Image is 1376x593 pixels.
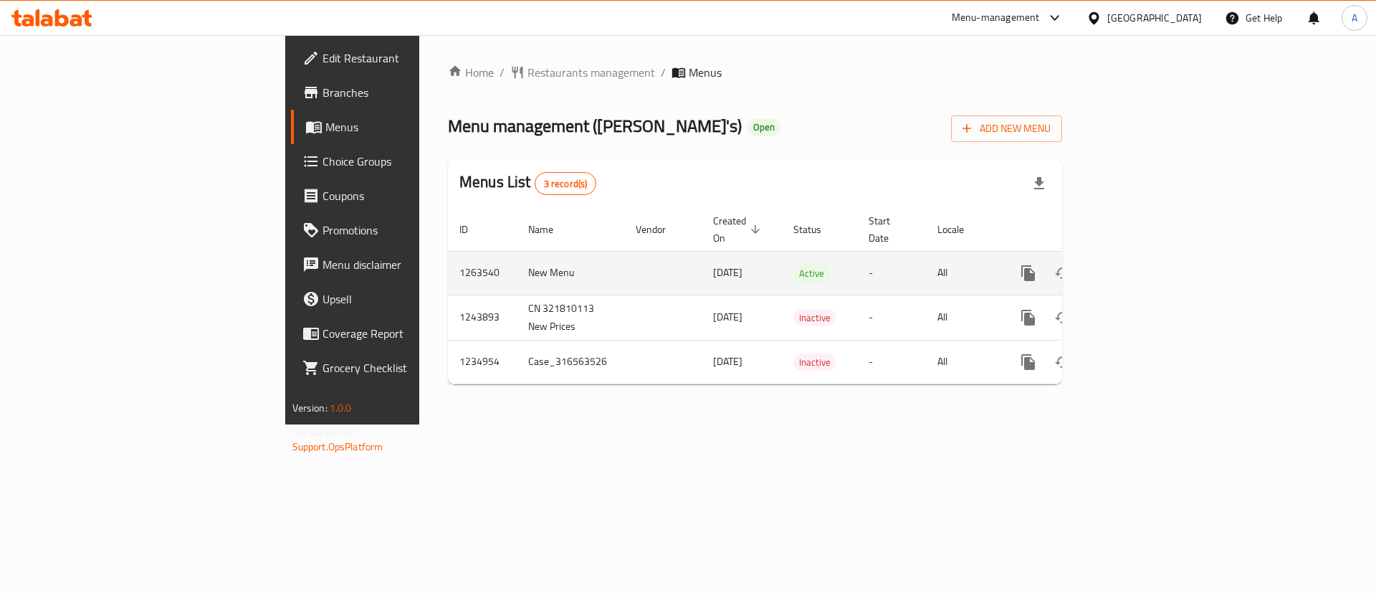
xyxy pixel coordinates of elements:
h2: Menus List [459,171,596,195]
a: Branches [291,75,515,110]
a: Menus [291,110,515,144]
span: Coverage Report [322,325,504,342]
a: Choice Groups [291,144,515,179]
div: Active [793,265,830,282]
div: Menu-management [952,9,1040,27]
span: Branches [322,84,504,101]
div: Inactive [793,309,836,326]
button: more [1011,256,1046,290]
span: Promotions [322,222,504,239]
span: Get support on: [292,423,358,442]
span: Upsell [322,290,504,308]
span: Menus [325,118,504,136]
div: Inactive [793,354,836,371]
div: Total records count [535,172,597,195]
a: Edit Restaurant [291,41,515,75]
span: [DATE] [713,308,742,326]
a: Coverage Report [291,316,515,351]
nav: breadcrumb [448,64,1062,81]
a: Upsell [291,282,515,316]
td: All [926,295,1000,340]
td: CN 321810113 New Prices [517,295,624,340]
div: [GEOGRAPHIC_DATA] [1107,10,1202,26]
span: Start Date [869,212,909,247]
span: Add New Menu [962,120,1051,138]
td: Case_316563526 [517,340,624,384]
a: Promotions [291,213,515,247]
span: Restaurants management [527,64,655,81]
span: Vendor [636,221,684,238]
span: [DATE] [713,263,742,282]
span: Menu management ( [PERSON_NAME]'s ) [448,110,742,142]
span: Status [793,221,840,238]
span: Coupons [322,187,504,204]
span: 3 record(s) [535,177,596,191]
span: Locale [937,221,983,238]
span: Open [747,121,780,133]
button: Change Status [1046,345,1080,379]
div: Open [747,119,780,136]
a: Support.OpsPlatform [292,437,383,456]
span: Created On [713,212,765,247]
div: Export file [1022,166,1056,201]
span: A [1352,10,1357,26]
span: ID [459,221,487,238]
button: Add New Menu [951,115,1062,142]
li: / [661,64,666,81]
td: - [857,295,926,340]
a: Restaurants management [510,64,655,81]
span: Choice Groups [322,153,504,170]
td: New Menu [517,251,624,295]
a: Grocery Checklist [291,351,515,385]
span: 1.0.0 [330,399,352,417]
span: Grocery Checklist [322,359,504,376]
span: Menus [689,64,722,81]
table: enhanced table [448,208,1160,384]
td: All [926,251,1000,295]
button: more [1011,300,1046,335]
span: [DATE] [713,352,742,371]
span: Inactive [793,310,836,326]
td: - [857,340,926,384]
span: Edit Restaurant [322,49,504,67]
button: more [1011,345,1046,379]
span: Active [793,265,830,282]
a: Menu disclaimer [291,247,515,282]
span: Menu disclaimer [322,256,504,273]
button: Change Status [1046,256,1080,290]
span: Version: [292,399,328,417]
span: Name [528,221,572,238]
th: Actions [1000,208,1160,252]
td: All [926,340,1000,384]
td: - [857,251,926,295]
span: Inactive [793,354,836,371]
a: Coupons [291,179,515,213]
